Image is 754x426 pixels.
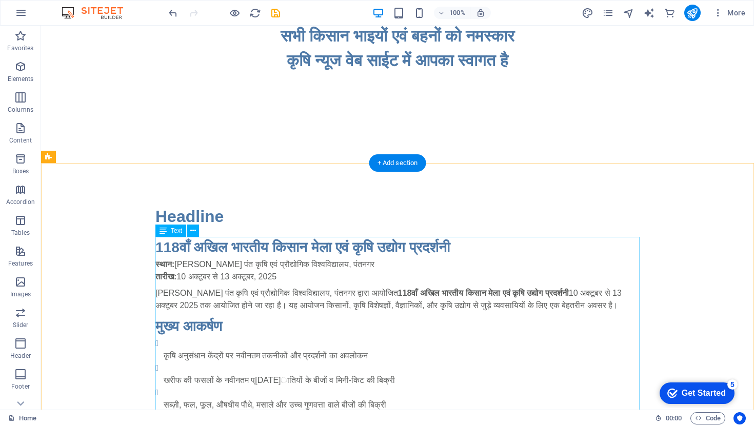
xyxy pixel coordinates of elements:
[11,382,30,391] p: Footer
[30,11,74,21] div: Get Started
[602,7,614,19] i: Pages (Ctrl+Alt+S)
[8,412,36,424] a: Click to cancel selection. Double-click to open Pages
[269,7,282,19] button: save
[684,5,701,21] button: publish
[7,44,33,52] p: Favorites
[602,7,614,19] button: pages
[249,7,261,19] i: Reload page
[733,412,746,424] button: Usercentrics
[686,7,698,19] i: Publish
[655,412,682,424] h6: Session time
[643,7,656,19] button: text_generator
[8,75,34,83] p: Elements
[8,5,83,27] div: Get Started 5 items remaining, 0% complete
[8,106,33,114] p: Columns
[369,154,426,172] div: + Add section
[623,7,634,19] i: Navigator
[673,414,674,422] span: :
[76,2,86,12] div: 5
[643,7,655,19] i: AI Writer
[582,7,593,19] i: Design (Ctrl+Alt+Y)
[167,7,179,19] i: Undo: Change text (Ctrl+Z)
[695,412,721,424] span: Code
[666,412,682,424] span: 00 00
[10,352,31,360] p: Header
[270,7,282,19] i: Save (Ctrl+S)
[9,136,32,145] p: Content
[434,7,470,19] button: 100%
[690,412,725,424] button: Code
[664,7,676,19] i: Commerce
[228,7,241,19] button: Click here to leave preview mode and continue editing
[713,8,745,18] span: More
[449,7,466,19] h6: 100%
[59,7,136,19] img: Editor Logo
[709,5,749,21] button: More
[10,290,31,298] p: Images
[11,229,30,237] p: Tables
[167,7,179,19] button: undo
[6,198,35,206] p: Accordion
[623,7,635,19] button: navigator
[12,167,29,175] p: Boxes
[13,321,29,329] p: Slider
[8,259,33,268] p: Features
[582,7,594,19] button: design
[664,7,676,19] button: commerce
[249,7,261,19] button: reload
[171,228,182,234] span: Text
